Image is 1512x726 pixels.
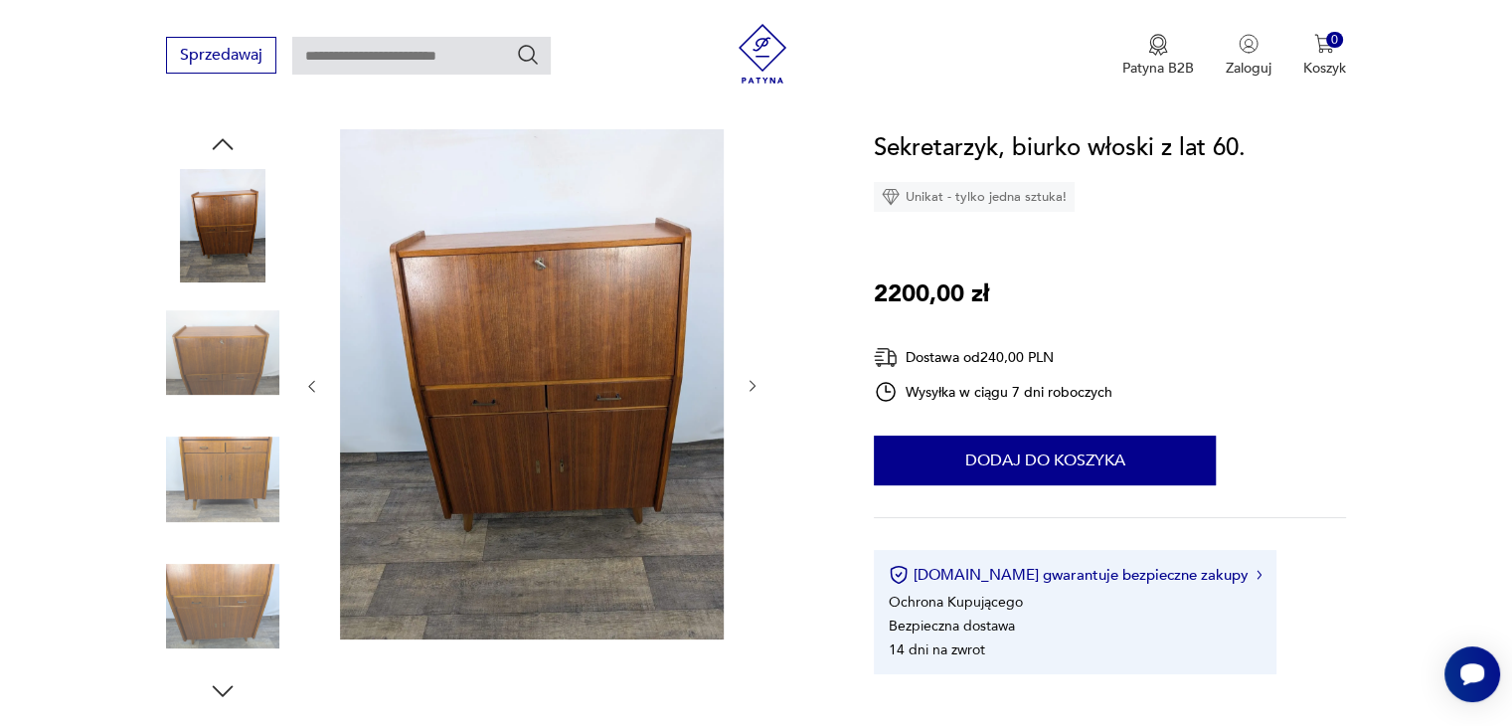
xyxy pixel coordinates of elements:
[889,565,1261,585] button: [DOMAIN_NAME] gwarantuje bezpieczne zakupy
[889,593,1023,612] li: Ochrona Kupującego
[166,423,279,536] img: Zdjęcie produktu Sekretarzyk, biurko włoski z lat 60.
[882,188,900,206] img: Ikona diamentu
[166,296,279,410] img: Zdjęcie produktu Sekretarzyk, biurko włoski z lat 60.
[166,50,276,64] a: Sprzedawaj
[874,275,989,313] p: 2200,00 zł
[1226,59,1271,78] p: Zaloguj
[1239,34,1259,54] img: Ikonka użytkownika
[166,169,279,282] img: Zdjęcie produktu Sekretarzyk, biurko włoski z lat 60.
[1122,59,1194,78] p: Patyna B2B
[1122,34,1194,78] a: Ikona medaluPatyna B2B
[1122,34,1194,78] button: Patyna B2B
[889,617,1015,635] li: Bezpieczna dostawa
[1303,34,1346,78] button: 0Koszyk
[166,37,276,74] button: Sprzedawaj
[733,24,792,84] img: Patyna - sklep z meblami i dekoracjami vintage
[889,565,909,585] img: Ikona certyfikatu
[874,436,1216,485] button: Dodaj do koszyka
[1326,32,1343,49] div: 0
[1444,646,1500,702] iframe: Smartsupp widget button
[874,345,898,370] img: Ikona dostawy
[874,345,1112,370] div: Dostawa od 240,00 PLN
[1257,570,1262,580] img: Ikona strzałki w prawo
[1303,59,1346,78] p: Koszyk
[874,129,1246,167] h1: Sekretarzyk, biurko włoski z lat 60.
[166,550,279,663] img: Zdjęcie produktu Sekretarzyk, biurko włoski z lat 60.
[874,380,1112,404] div: Wysyłka w ciągu 7 dni roboczych
[1226,34,1271,78] button: Zaloguj
[874,182,1075,212] div: Unikat - tylko jedna sztuka!
[1314,34,1334,54] img: Ikona koszyka
[889,640,985,659] li: 14 dni na zwrot
[516,43,540,67] button: Szukaj
[1148,34,1168,56] img: Ikona medalu
[340,129,724,639] img: Zdjęcie produktu Sekretarzyk, biurko włoski z lat 60.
